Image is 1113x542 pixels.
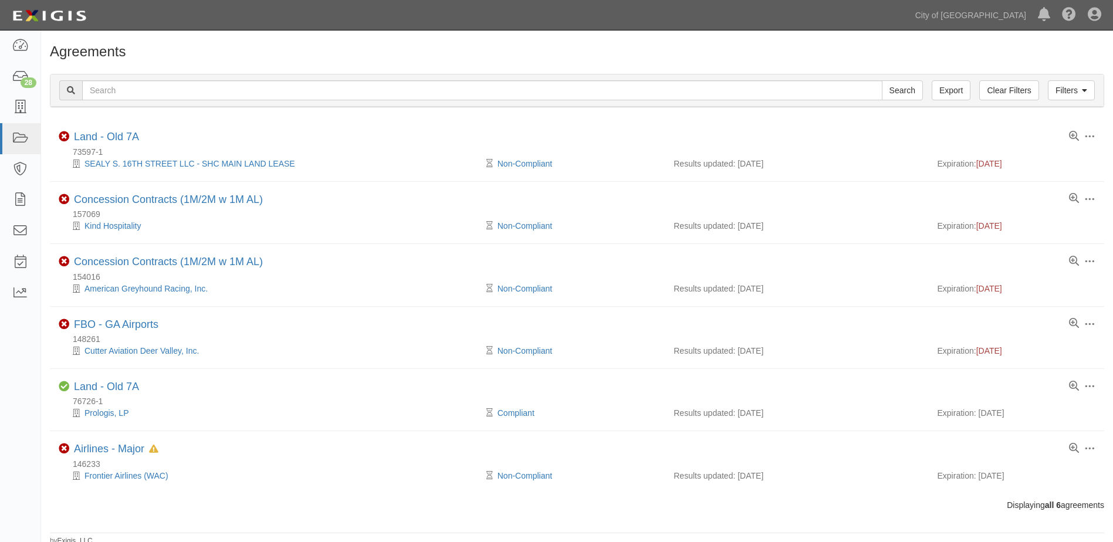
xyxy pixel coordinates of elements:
i: Non-Compliant [59,256,69,267]
div: Cutter Aviation Deer Valley, Inc. [59,345,489,357]
a: View results summary [1069,131,1079,142]
a: View results summary [1069,194,1079,204]
i: Pending Review [486,472,493,480]
a: Clear Filters [979,80,1038,100]
i: Pending Review [486,409,493,417]
i: Help Center - Complianz [1062,8,1076,22]
div: Prologis, LP [59,407,489,419]
div: Concession Contracts (1M/2M w 1M AL) [74,194,263,206]
a: American Greyhound Racing, Inc. [84,284,208,293]
input: Search [882,80,923,100]
i: Non-Compliant [59,194,69,205]
div: 73597-1 [59,146,1104,158]
div: 154016 [59,271,1104,283]
a: View results summary [1069,381,1079,392]
span: [DATE] [976,346,1002,355]
div: Results updated: [DATE] [674,220,919,232]
div: Kind Hospitality [59,220,489,232]
div: SEALY S. 16TH STREET LLC - SHC MAIN LAND LEASE [59,158,489,170]
div: 146233 [59,458,1104,470]
a: View results summary [1069,256,1079,267]
div: 148261 [59,333,1104,345]
div: Expiration: [DATE] [937,407,1095,419]
div: FBO - GA Airports [74,319,158,331]
a: Concession Contracts (1M/2M w 1M AL) [74,194,263,205]
a: Frontier Airlines (WAC) [84,471,168,480]
div: Results updated: [DATE] [674,158,919,170]
div: Results updated: [DATE] [674,407,919,419]
div: Expiration: [DATE] [937,470,1095,482]
span: [DATE] [976,221,1002,231]
span: [DATE] [976,284,1002,293]
a: Cutter Aviation Deer Valley, Inc. [84,346,199,355]
a: Land - Old 7A [74,131,139,143]
div: American Greyhound Racing, Inc. [59,283,489,294]
div: 28 [21,77,36,88]
a: Non-Compliant [498,346,552,355]
div: Land - Old 7A [74,131,139,144]
input: Search [82,80,882,100]
div: Expiration: [937,158,1095,170]
a: Non-Compliant [498,471,552,480]
a: Export [932,80,970,100]
span: [DATE] [976,159,1002,168]
i: Compliant [59,381,69,392]
a: View results summary [1069,443,1079,454]
i: Pending Review [486,284,493,293]
div: Airlines - Major [74,443,158,456]
a: Kind Hospitality [84,221,141,231]
div: Frontier Airlines (WAC) [59,470,489,482]
div: 76726-1 [59,395,1104,407]
a: FBO - GA Airports [74,319,158,330]
div: Results updated: [DATE] [674,283,919,294]
a: Concession Contracts (1M/2M w 1M AL) [74,256,263,267]
a: Filters [1048,80,1095,100]
i: Non-Compliant [59,131,69,142]
a: View results summary [1069,319,1079,329]
a: Non-Compliant [498,284,552,293]
h1: Agreements [50,44,1104,59]
div: 157069 [59,208,1104,220]
i: Pending Review [486,222,493,230]
i: In Default since 08/05/2025 [149,445,158,453]
div: Expiration: [937,283,1095,294]
div: Displaying agreements [41,499,1113,511]
i: Pending Review [486,160,493,168]
div: Land - Old 7A [74,381,139,394]
div: Expiration: [937,345,1095,357]
a: Compliant [498,408,534,418]
i: Pending Review [486,347,493,355]
a: Land - Old 7A [74,381,139,392]
b: all 6 [1045,500,1061,510]
a: Non-Compliant [498,159,552,168]
a: SEALY S. 16TH STREET LLC - SHC MAIN LAND LEASE [84,159,295,168]
img: logo-5460c22ac91f19d4615b14bd174203de0afe785f0fc80cf4dbbc73dc1793850b.png [9,5,90,26]
i: Non-Compliant [59,319,69,330]
i: Non-Compliant [59,443,69,454]
a: City of [GEOGRAPHIC_DATA] [909,4,1032,27]
div: Results updated: [DATE] [674,345,919,357]
div: Expiration: [937,220,1095,232]
a: Non-Compliant [498,221,552,231]
a: Prologis, LP [84,408,128,418]
a: Airlines - Major [74,443,144,455]
div: Concession Contracts (1M/2M w 1M AL) [74,256,263,269]
div: Results updated: [DATE] [674,470,919,482]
